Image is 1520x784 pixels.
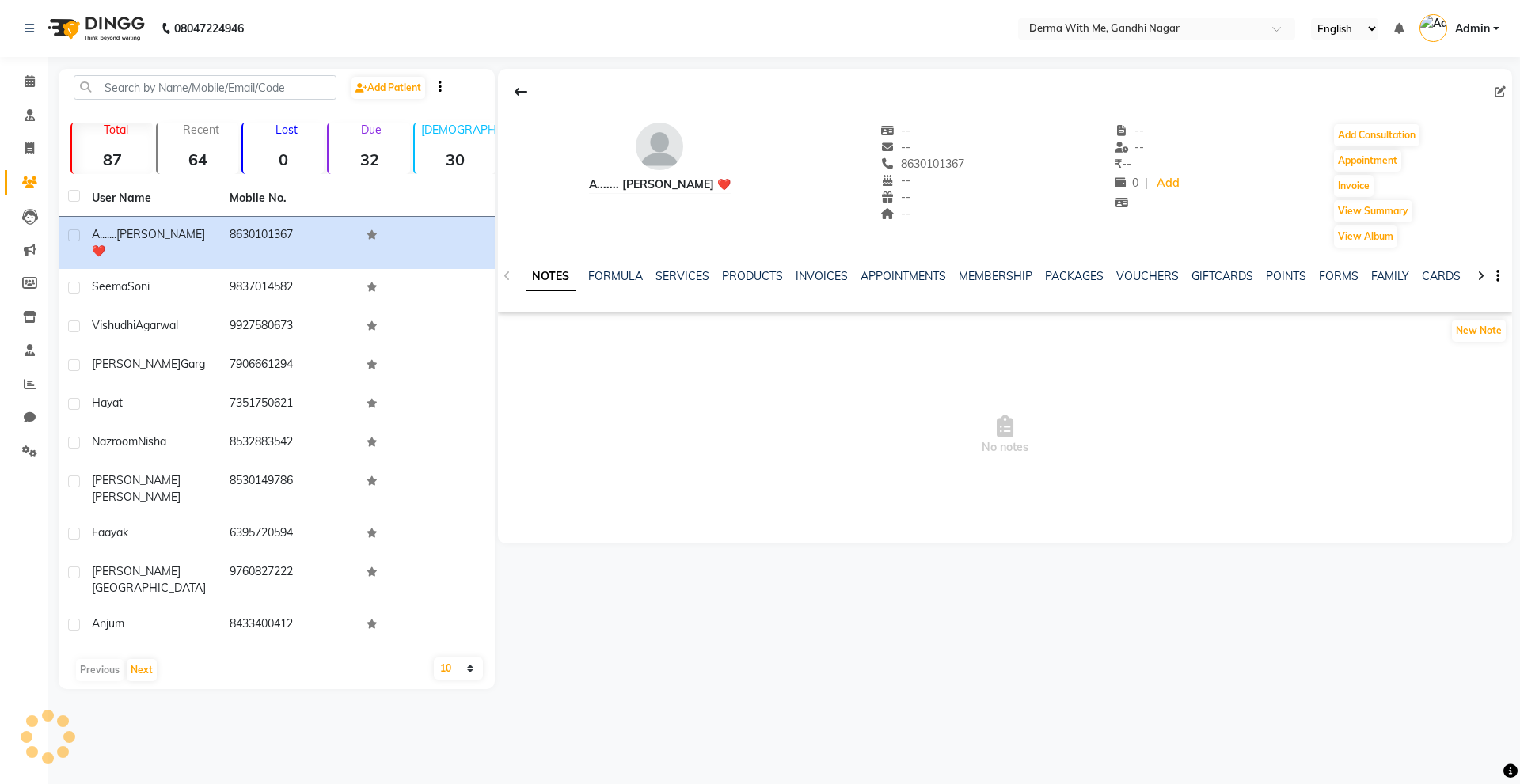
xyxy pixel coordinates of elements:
a: Add [1154,172,1182,195]
button: New Note [1452,320,1506,342]
b: 08047224946 [174,6,244,51]
a: INVOICES [796,269,848,283]
td: 8433400412 [220,606,358,645]
span: -- [1115,123,1145,138]
th: User Name [82,180,220,217]
a: NOTES [526,263,576,291]
span: ₹ [1115,157,1122,171]
a: GIFTCARDS [1191,269,1253,283]
span: Anjum [92,616,124,631]
span: -- [1115,140,1145,154]
strong: 87 [72,150,153,169]
span: No notes [498,356,1512,514]
span: Soni [127,279,150,294]
span: Garg [180,357,205,371]
span: -- [881,206,911,221]
strong: 32 [329,150,409,169]
td: 9760827222 [220,554,358,606]
td: 8532883542 [220,424,358,463]
span: [PERSON_NAME] ❤️ [92,227,205,258]
img: avatar [636,123,683,170]
span: [GEOGRAPHIC_DATA] [92,581,206,595]
strong: 64 [158,150,238,169]
span: 0 [1115,176,1138,190]
p: [DEMOGRAPHIC_DATA] [421,123,496,137]
a: Add Patient [351,77,425,99]
span: -- [881,140,911,154]
span: [PERSON_NAME] [92,564,180,578]
span: Faayak [92,525,128,540]
img: logo [40,6,149,51]
a: PACKAGES [1045,269,1104,283]
input: Search by Name/Mobile/Email/Code [74,75,336,100]
button: Next [127,659,157,681]
span: Nazroom [92,434,138,449]
div: Back to Client [504,77,538,107]
div: A....... [PERSON_NAME] ❤️ [589,176,731,193]
span: Agarwal [135,318,178,332]
a: APPOINTMENTS [861,269,946,283]
span: Seema [92,279,127,294]
span: Admin [1455,21,1490,37]
a: VOUCHERS [1116,269,1179,283]
span: [PERSON_NAME] [92,473,180,487]
td: 9837014582 [220,269,358,308]
button: Appointment [1334,150,1401,172]
img: Admin [1419,14,1447,42]
p: Recent [164,123,238,137]
a: PRODUCTS [722,269,783,283]
a: FORMULA [588,269,643,283]
td: 7351750621 [220,385,358,424]
button: Invoice [1334,175,1374,197]
a: FORMS [1319,269,1358,283]
td: 7906661294 [220,347,358,385]
p: Due [332,123,409,137]
span: | [1145,175,1148,191]
span: Hayat [92,396,123,410]
td: 8530149786 [220,463,358,515]
span: [PERSON_NAME] [92,490,180,504]
button: View Album [1334,225,1397,248]
strong: 30 [415,150,496,169]
span: -- [1115,157,1131,171]
button: Add Consultation [1334,124,1419,146]
span: 8630101367 [881,157,965,171]
button: View Summary [1334,200,1412,222]
a: MEMBERSHIP [959,269,1032,283]
a: FAMILY [1371,269,1409,283]
span: Vishudhi [92,318,135,332]
a: CARDS [1422,269,1461,283]
span: [PERSON_NAME] [92,357,180,371]
td: 6395720594 [220,515,358,554]
span: -- [881,190,911,204]
span: -- [881,123,911,138]
th: Mobile No. [220,180,358,217]
span: Nisha [138,434,166,449]
p: Lost [249,123,324,137]
p: Total [78,123,153,137]
strong: 0 [243,150,324,169]
a: SERVICES [655,269,709,283]
span: A....... [92,227,116,241]
a: POINTS [1266,269,1306,283]
span: -- [881,173,911,187]
td: 9927580673 [220,308,358,347]
td: 8630101367 [220,217,358,269]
